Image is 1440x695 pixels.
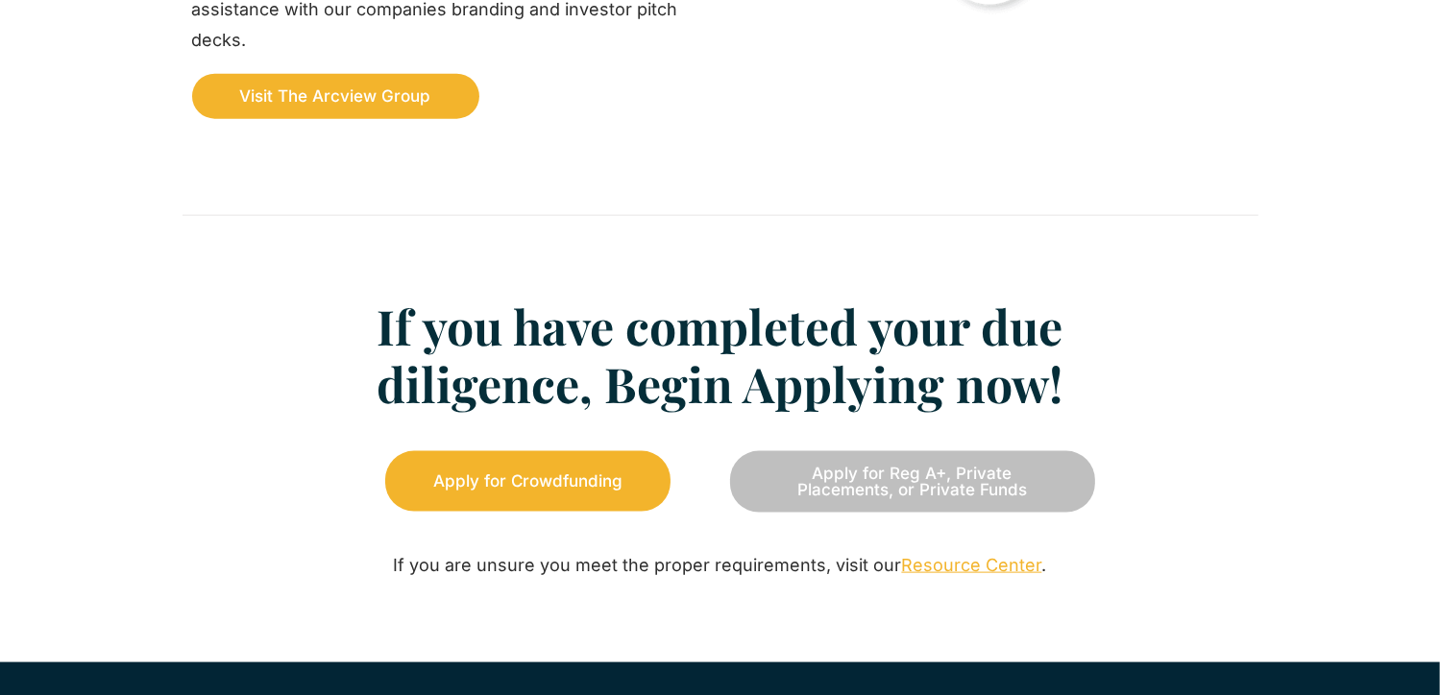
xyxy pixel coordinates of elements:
h2: If you have completed your due diligence, Begin Applying now! [346,298,1095,413]
a: Visit The Arcview Group [192,74,479,119]
a: Resource Center [902,555,1042,575]
div: If you are unsure you meet the proper requirements, visit our . [346,551,1095,581]
a: Apply for Crowdfunding [385,451,671,512]
span: Apply for Reg A+, Private Placements, or Private Funds [778,466,1047,498]
span: Visit The Arcview Group [240,88,431,105]
a: Apply for Reg A+, Private Placements, or Private Funds [730,451,1095,513]
span: Apply for Crowdfunding [433,473,622,490]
